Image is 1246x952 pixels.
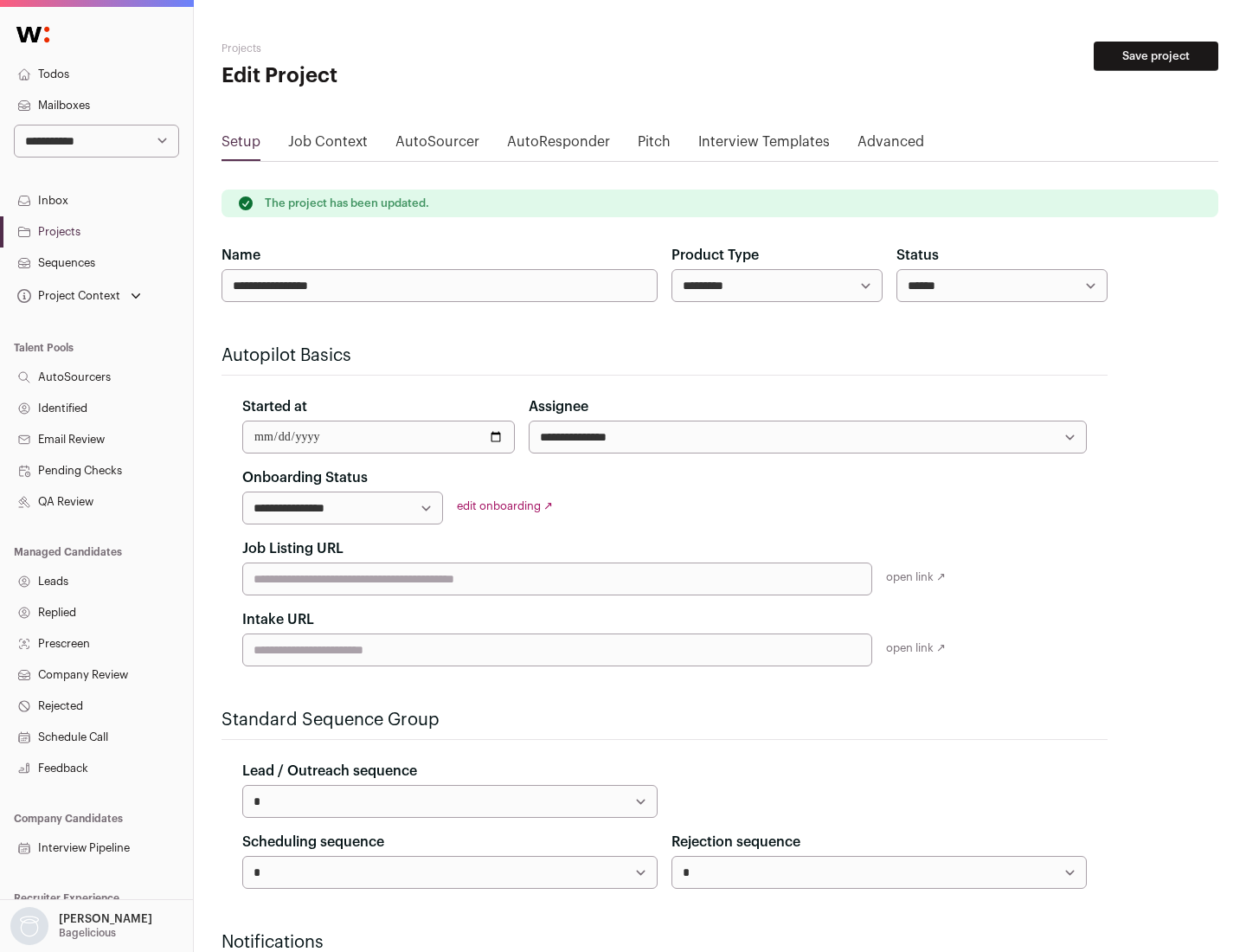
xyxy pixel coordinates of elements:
label: Product Type [671,245,759,266]
h1: Edit Project [222,62,554,90]
a: Setup [222,132,260,159]
a: AutoSourcer [395,132,479,159]
label: Status [896,245,939,266]
img: Wellfound [7,17,59,52]
label: Lead / Outreach sequence [242,761,417,782]
p: The project has been updated. [265,196,429,210]
div: Project Context [14,289,120,303]
a: Pitch [638,132,671,159]
label: Rejection sequence [671,832,800,852]
h2: Standard Sequence Group [222,708,1108,732]
button: Open dropdown [7,907,156,945]
a: Advanced [857,132,924,159]
label: Assignee [529,396,588,417]
label: Name [222,245,260,266]
p: Bagelicious [59,926,116,940]
label: Onboarding Status [242,467,368,488]
label: Started at [242,396,307,417]
h2: Projects [222,42,554,55]
h2: Autopilot Basics [222,344,1108,368]
img: nopic.png [10,907,48,945]
label: Intake URL [242,609,314,630]
a: edit onboarding ↗ [457,500,553,511]
button: Save project [1094,42,1218,71]
p: [PERSON_NAME] [59,912,152,926]
a: Job Context [288,132,368,159]
a: AutoResponder [507,132,610,159]
a: Interview Templates [698,132,830,159]
label: Scheduling sequence [242,832,384,852]
label: Job Listing URL [242,538,344,559]
button: Open dropdown [14,284,145,308]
